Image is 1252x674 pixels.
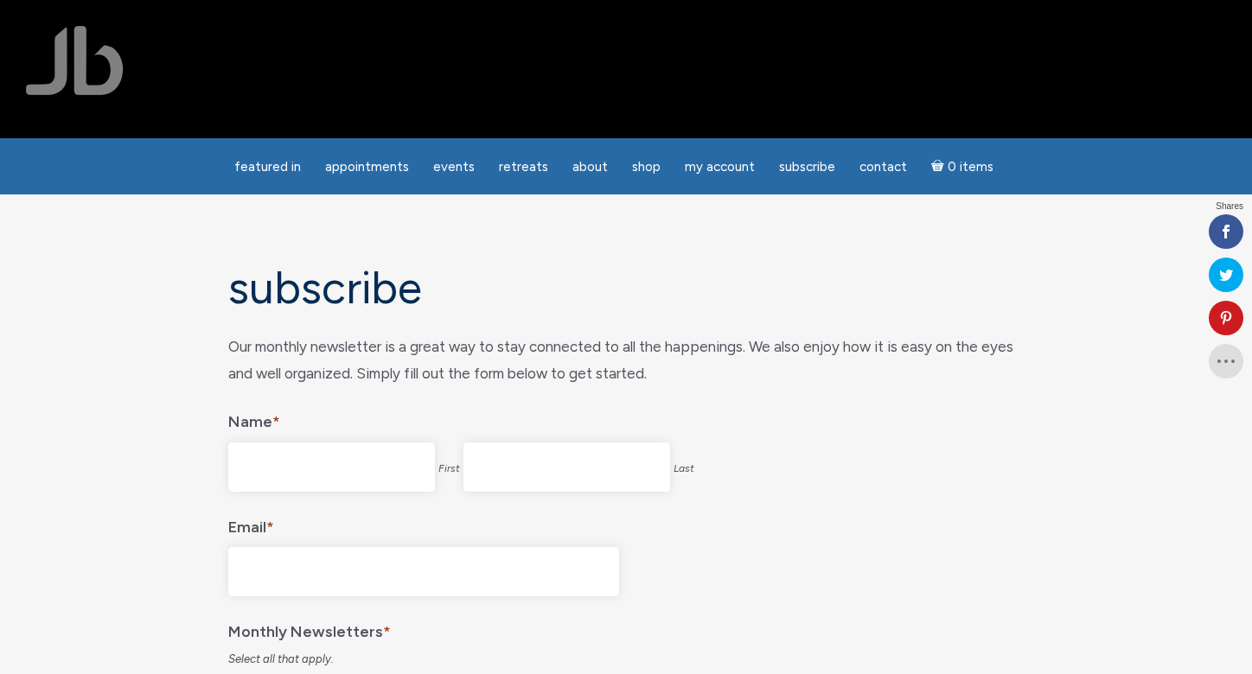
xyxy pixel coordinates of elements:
[228,505,274,541] label: Email
[685,159,755,175] span: My Account
[325,159,409,175] span: Appointments
[921,149,1004,184] a: Cart0 items
[572,159,608,175] span: About
[779,159,835,175] span: Subscribe
[224,150,311,184] a: featured in
[489,150,559,184] a: Retreats
[622,150,671,184] a: Shop
[562,150,618,184] a: About
[228,334,1024,386] div: Our monthly newsletter is a great way to stay connected to all the happenings. We also enjoy how ...
[228,264,1024,313] h1: Subscribe
[234,159,301,175] span: featured in
[423,150,485,184] a: Events
[632,159,661,175] span: Shop
[433,159,475,175] span: Events
[228,400,1024,436] legend: Name
[849,150,917,184] a: Contact
[228,610,1024,645] legend: Monthly Newsletters
[26,26,124,95] img: Jamie Butler. The Everyday Medium
[859,159,907,175] span: Contact
[769,150,846,184] a: Subscribe
[948,161,993,174] span: 0 items
[438,455,460,482] label: First
[499,159,548,175] span: Retreats
[315,150,419,184] a: Appointments
[931,159,948,175] i: Cart
[1216,202,1243,211] span: Shares
[228,652,1024,667] div: Select all that apply.
[674,150,765,184] a: My Account
[674,455,694,482] label: Last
